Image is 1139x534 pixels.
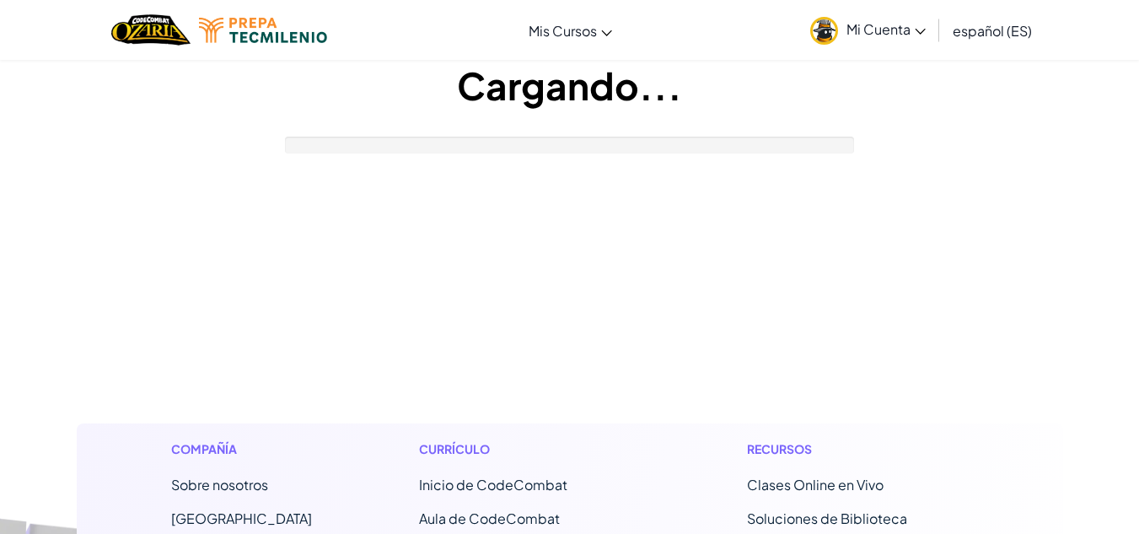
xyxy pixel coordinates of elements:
img: Home [111,13,190,47]
a: Ozaria by CodeCombat logo [111,13,190,47]
h1: Compañía [171,440,312,458]
img: avatar [810,17,838,45]
h1: Currículo [419,440,641,458]
a: Soluciones de Biblioteca [747,510,907,527]
a: Sobre nosotros [171,476,268,494]
a: Clases Online en Vivo [747,476,884,494]
span: Inicio de CodeCombat [419,476,567,494]
span: español (ES) [953,22,1032,40]
a: [GEOGRAPHIC_DATA] [171,510,312,527]
a: Mi Cuenta [802,3,934,57]
h1: Recursos [747,440,969,458]
img: Tecmilenio logo [199,18,327,43]
a: Mis Cursos [520,8,621,53]
span: Mis Cursos [529,22,597,40]
span: Mi Cuenta [846,20,926,38]
a: español (ES) [944,8,1040,53]
a: Aula de CodeCombat [419,510,560,527]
